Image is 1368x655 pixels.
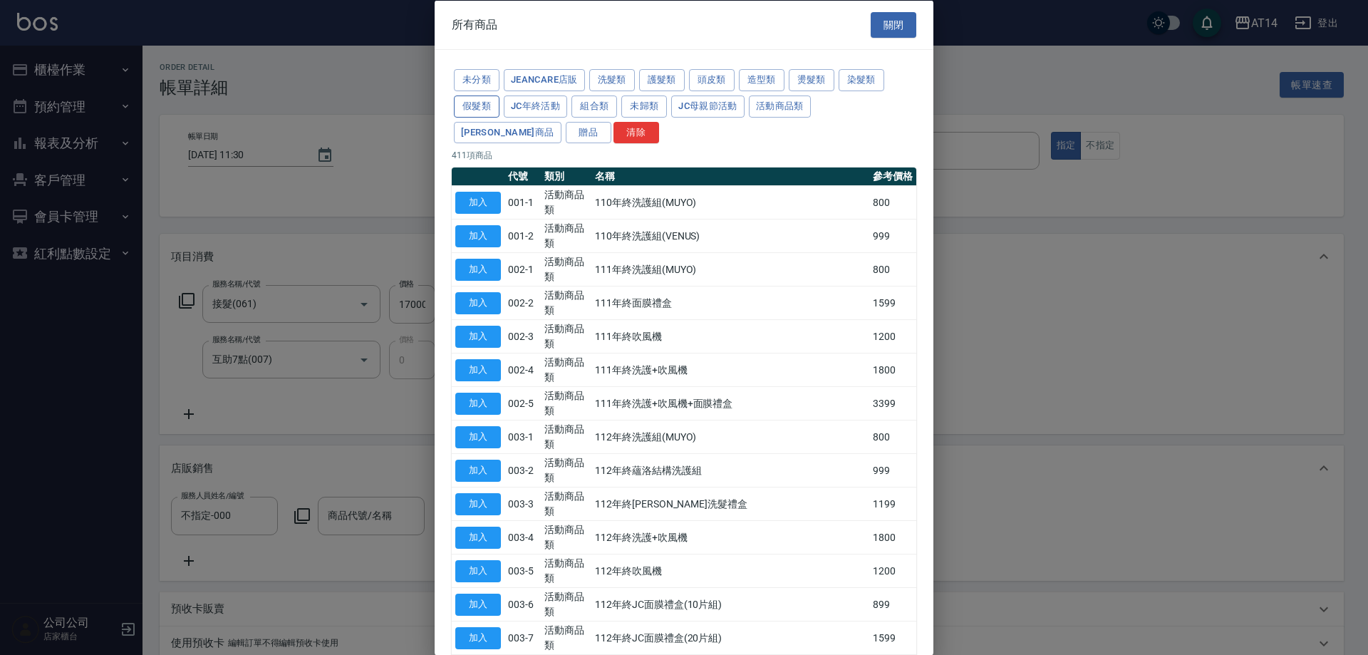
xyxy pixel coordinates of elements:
button: 加入 [455,292,501,314]
td: 003-6 [504,587,541,621]
td: 002-1 [504,252,541,286]
td: 3399 [869,386,916,420]
button: 未歸類 [621,95,667,117]
td: 003-3 [504,487,541,520]
button: 加入 [455,593,501,615]
td: 111年終洗護+吹風機+面膜禮盒 [591,386,869,420]
td: 活動商品類 [541,453,591,487]
button: 贈品 [566,121,611,143]
td: 活動商品類 [541,353,591,386]
td: 活動商品類 [541,621,591,654]
td: 800 [869,420,916,453]
td: 活動商品類 [541,520,591,554]
button: JC年終活動 [504,95,567,117]
td: 1800 [869,353,916,386]
td: 999 [869,219,916,252]
button: 加入 [455,426,501,448]
td: 003-1 [504,420,541,453]
td: 111年終洗護組(MUYO) [591,252,869,286]
button: 加入 [455,559,501,582]
button: 護髮類 [639,69,685,91]
td: 999 [869,453,916,487]
td: 1599 [869,286,916,319]
button: 關閉 [871,11,916,38]
td: 1599 [869,621,916,654]
p: 411 項商品 [452,149,916,162]
td: 活動商品類 [541,252,591,286]
td: 112年終蘊洛結構洗護組 [591,453,869,487]
th: 名稱 [591,167,869,186]
th: 代號 [504,167,541,186]
button: 造型類 [739,69,784,91]
td: 001-1 [504,185,541,219]
td: 112年終洗護+吹風機 [591,520,869,554]
td: 活動商品類 [541,319,591,353]
td: 活動商品類 [541,554,591,587]
button: 燙髮類 [789,69,834,91]
td: 899 [869,587,916,621]
td: 110年終洗護組(VENUS) [591,219,869,252]
th: 類別 [541,167,591,186]
td: 002-4 [504,353,541,386]
button: JC母親節活動 [671,95,745,117]
td: 活動商品類 [541,587,591,621]
td: 1200 [869,554,916,587]
td: 003-4 [504,520,541,554]
td: 1199 [869,487,916,520]
td: 800 [869,185,916,219]
button: 加入 [455,526,501,548]
td: 活動商品類 [541,487,591,520]
button: JeanCare店販 [504,69,585,91]
td: 112年終JC面膜禮盒(20片組) [591,621,869,654]
button: 加入 [455,325,501,347]
span: 所有商品 [452,17,497,31]
td: 112年終[PERSON_NAME]洗髮禮盒 [591,487,869,520]
td: 112年終吹風機 [591,554,869,587]
button: 頭皮類 [689,69,735,91]
td: 002-3 [504,319,541,353]
td: 001-2 [504,219,541,252]
button: 加入 [455,191,501,213]
td: 003-2 [504,453,541,487]
td: 111年終洗護+吹風機 [591,353,869,386]
button: 加入 [455,459,501,481]
button: 加入 [455,258,501,280]
button: 洗髮類 [589,69,635,91]
button: 加入 [455,359,501,381]
td: 111年終吹風機 [591,319,869,353]
td: 003-5 [504,554,541,587]
td: 活動商品類 [541,185,591,219]
td: 活動商品類 [541,420,591,453]
button: 清除 [613,121,659,143]
button: 加入 [455,225,501,247]
button: 組合類 [571,95,617,117]
td: 110年終洗護組(MUYO) [591,185,869,219]
button: [PERSON_NAME]商品 [454,121,561,143]
td: 003-7 [504,621,541,654]
td: 活動商品類 [541,286,591,319]
button: 染髮類 [839,69,884,91]
td: 活動商品類 [541,219,591,252]
td: 112年終洗護組(MUYO) [591,420,869,453]
td: 1200 [869,319,916,353]
td: 800 [869,252,916,286]
td: 111年終面膜禮盒 [591,286,869,319]
td: 002-5 [504,386,541,420]
button: 未分類 [454,69,499,91]
button: 加入 [455,626,501,649]
button: 加入 [455,392,501,414]
td: 活動商品類 [541,386,591,420]
th: 參考價格 [869,167,916,186]
button: 假髮類 [454,95,499,117]
td: 112年終JC面膜禮盒(10片組) [591,587,869,621]
button: 加入 [455,492,501,515]
td: 002-2 [504,286,541,319]
td: 1800 [869,520,916,554]
button: 活動商品類 [749,95,811,117]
